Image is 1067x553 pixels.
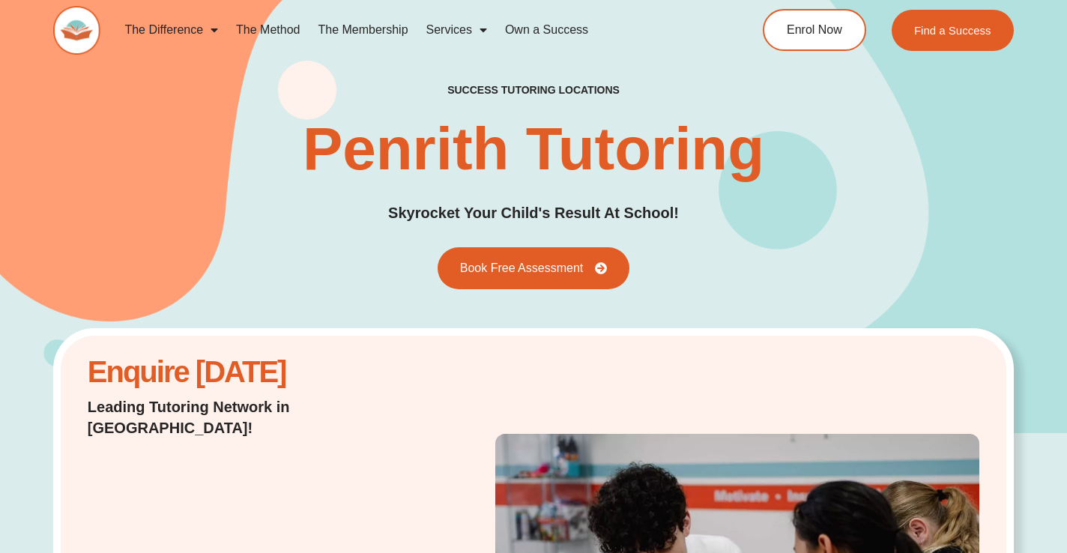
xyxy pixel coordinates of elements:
[460,262,584,274] span: Book Free Assessment
[438,247,630,289] a: Book Free Assessment
[227,13,309,47] a: The Method
[914,25,991,36] span: Find a Success
[115,13,227,47] a: The Difference
[892,10,1014,51] a: Find a Success
[787,24,842,36] span: Enrol Now
[763,9,866,51] a: Enrol Now
[303,119,764,179] h1: Penrith Tutoring
[88,396,405,438] h2: Leading Tutoring Network in [GEOGRAPHIC_DATA]!
[496,13,597,47] a: Own a Success
[417,13,496,47] a: Services
[115,13,708,47] nav: Menu
[388,202,679,225] h2: Skyrocket Your Child's Result At School!
[309,13,417,47] a: The Membership
[447,83,620,97] h2: success tutoring locations
[88,363,405,381] h2: Enquire [DATE]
